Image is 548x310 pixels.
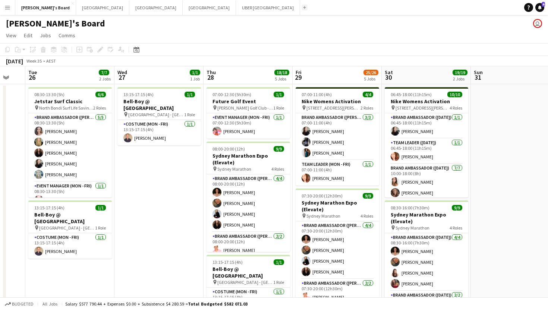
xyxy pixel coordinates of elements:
[296,221,379,279] app-card-role: Brand Ambassador ([PERSON_NAME])4/407:30-20:00 (12h30m)[PERSON_NAME][PERSON_NAME][PERSON_NAME][PE...
[28,233,112,259] app-card-role: Costume (Mon - Fri)1/113:15-17:15 (4h)[PERSON_NAME]
[296,199,379,213] h3: Sydney Marathon Expo (Elevate)
[205,73,216,82] span: 28
[271,166,284,172] span: 4 Roles
[46,58,56,64] div: AEST
[34,205,64,211] span: 13:15-17:15 (4h)
[207,266,290,279] h3: Bell-Boy @ [GEOGRAPHIC_DATA]
[6,18,105,29] h1: [PERSON_NAME]'s Board
[99,76,111,82] div: 2 Jobs
[95,225,106,231] span: 1 Role
[207,98,290,105] h3: Future Golf Event
[385,233,468,291] app-card-role: Brand Ambassador ([DATE])4/408:30-16:00 (7h30m)[PERSON_NAME][PERSON_NAME][PERSON_NAME][PERSON_NAME]
[28,113,112,182] app-card-role: Brand Ambassador ([PERSON_NAME])5/508:30-13:30 (5h)[PERSON_NAME][PERSON_NAME][PERSON_NAME][PERSON...
[391,205,429,211] span: 08:30-16:00 (7h30m)
[15,0,76,15] button: [PERSON_NAME]'s Board
[24,32,32,39] span: Edit
[384,73,393,82] span: 30
[385,211,468,225] h3: Sydney Marathon Expo (Elevate)
[533,19,542,28] app-user-avatar: Tennille Moore
[21,31,35,40] a: Edit
[295,73,302,82] span: 29
[76,0,129,15] button: [GEOGRAPHIC_DATA]
[188,301,248,307] span: Total Budgeted $582 071.03
[274,92,284,97] span: 1/1
[3,31,19,40] a: View
[207,87,290,139] app-job-card: 07:00-12:30 (5h30m)1/1Future Golf Event [PERSON_NAME] Golf Club - [GEOGRAPHIC_DATA]1 RoleEvent Ma...
[28,87,112,197] app-job-card: 08:30-13:30 (5h)6/6Jetstar Surf Classic North Bondi Surf Life Saving Club2 RolesBrand Ambassador ...
[447,92,462,97] span: 10/10
[217,166,251,172] span: Sydney Marathon
[274,146,284,152] span: 9/9
[37,31,54,40] a: Jobs
[450,225,462,231] span: 4 Roles
[217,105,273,111] span: [PERSON_NAME] Golf Club - [GEOGRAPHIC_DATA]
[27,73,37,82] span: 26
[364,76,378,82] div: 5 Jobs
[450,105,462,111] span: 4 Roles
[385,164,468,254] app-card-role: Brand Ambassador ([DATE])7/710:00-18:00 (8h)[PERSON_NAME][PERSON_NAME]
[296,69,302,76] span: Fri
[34,92,64,97] span: 08:30-13:30 (5h)
[39,105,93,111] span: North Bondi Surf Life Saving Club
[65,301,248,307] div: Salary $577 790.44 + Expenses $0.00 + Subsistence $4 280.59 =
[207,113,290,139] app-card-role: Event Manager (Mon - Fri)1/107:00-12:30 (5h30m)[PERSON_NAME]
[12,301,34,307] span: Budgeted
[396,105,450,111] span: [STREET_ADDRESS][PERSON_NAME]
[385,98,468,105] h3: Nike Womens Activation
[212,259,243,265] span: 13:15-17:15 (4h)
[190,76,200,82] div: 1 Job
[473,73,483,82] span: 31
[56,31,78,40] a: Comms
[95,205,106,211] span: 1/1
[129,0,183,15] button: [GEOGRAPHIC_DATA]
[207,232,290,268] app-card-role: Brand Ambassador ([PERSON_NAME])2/208:00-20:00 (12h)[PERSON_NAME]
[306,213,340,219] span: Sydney Marathon
[453,76,467,82] div: 2 Jobs
[207,174,290,232] app-card-role: Brand Ambassador ([PERSON_NAME])4/408:00-20:00 (12h)[PERSON_NAME][PERSON_NAME][PERSON_NAME][PERSO...
[116,73,127,82] span: 27
[296,189,379,299] app-job-card: 07:30-20:00 (12h30m)9/9Sydney Marathon Expo (Elevate) Sydney Marathon4 RolesBrand Ambassador ([PE...
[302,92,332,97] span: 07:00-11:00 (4h)
[93,105,106,111] span: 2 Roles
[28,200,112,259] app-job-card: 13:15-17:15 (4h)1/1Bell-Boy @ [GEOGRAPHIC_DATA] [GEOGRAPHIC_DATA] - [GEOGRAPHIC_DATA]1 RoleCostum...
[28,69,37,76] span: Tue
[535,3,544,12] a: 4
[217,279,273,285] span: [GEOGRAPHIC_DATA] - [GEOGRAPHIC_DATA]
[302,193,343,199] span: 07:30-20:00 (12h30m)
[385,113,468,139] app-card-role: Brand Ambassador ([DATE])1/106:45-18:00 (11h15m)[PERSON_NAME]
[542,2,545,7] span: 4
[185,92,195,97] span: 1/1
[28,211,112,225] h3: Bell-Boy @ [GEOGRAPHIC_DATA]
[452,205,462,211] span: 9/9
[128,112,184,117] span: [GEOGRAPHIC_DATA] - [GEOGRAPHIC_DATA]
[28,98,112,105] h3: Jetstar Surf Classic
[4,300,35,308] button: Budgeted
[275,76,289,82] div: 5 Jobs
[363,92,373,97] span: 4/4
[360,213,373,219] span: 4 Roles
[273,279,284,285] span: 1 Role
[296,113,379,160] app-card-role: Brand Ambassador ([PERSON_NAME])3/307:00-11:00 (4h)[PERSON_NAME][PERSON_NAME][PERSON_NAME]
[306,105,360,111] span: [STREET_ADDRESS][PERSON_NAME]
[385,69,393,76] span: Sat
[117,98,201,111] h3: Bell-Boy @ [GEOGRAPHIC_DATA]
[385,87,468,197] app-job-card: 06:45-18:00 (11h15m)10/10Nike Womens Activation [STREET_ADDRESS][PERSON_NAME]4 RolesBrand Ambassa...
[190,70,200,75] span: 1/1
[273,105,284,111] span: 1 Role
[396,225,429,231] span: Sydney Marathon
[40,32,51,39] span: Jobs
[184,112,195,117] span: 1 Role
[296,87,379,186] app-job-card: 07:00-11:00 (4h)4/4Nike Womens Activation [STREET_ADDRESS][PERSON_NAME]2 RolesBrand Ambassador ([...
[117,69,127,76] span: Wed
[207,142,290,252] app-job-card: 08:00-20:00 (12h)9/9Sydney Marathon Expo (Elevate) Sydney Marathon4 RolesBrand Ambassador ([PERSO...
[117,87,201,145] app-job-card: 13:15-17:15 (4h)1/1Bell-Boy @ [GEOGRAPHIC_DATA] [GEOGRAPHIC_DATA] - [GEOGRAPHIC_DATA]1 RoleCostum...
[207,152,290,166] h3: Sydney Marathon Expo (Elevate)
[363,70,378,75] span: 25/26
[117,120,201,145] app-card-role: Costume (Mon - Fri)1/113:15-17:15 (4h)[PERSON_NAME]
